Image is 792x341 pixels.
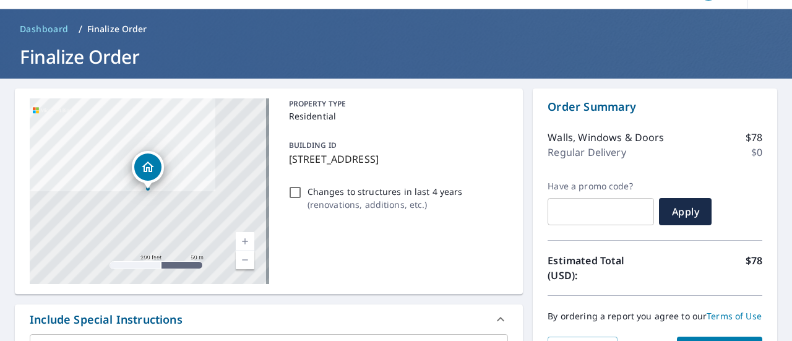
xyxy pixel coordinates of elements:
[659,198,712,225] button: Apply
[30,311,183,328] div: Include Special Instructions
[132,151,164,189] div: Dropped pin, building 1, Residential property, 141 COVEHAVEN VIEW NE CALGARY AB T3K5S5
[548,145,626,160] p: Regular Delivery
[707,310,762,322] a: Terms of Use
[20,23,69,35] span: Dashboard
[751,145,762,160] p: $0
[289,152,504,166] p: [STREET_ADDRESS]
[289,140,337,150] p: BUILDING ID
[548,181,654,192] label: Have a promo code?
[87,23,147,35] p: Finalize Order
[746,130,762,145] p: $78
[289,98,504,110] p: PROPERTY TYPE
[746,253,762,283] p: $78
[548,253,655,283] p: Estimated Total (USD):
[308,198,463,211] p: ( renovations, additions, etc. )
[548,98,762,115] p: Order Summary
[236,232,254,251] a: Current Level 17, Zoom In
[79,22,82,37] li: /
[15,304,523,334] div: Include Special Instructions
[15,19,777,39] nav: breadcrumb
[308,185,463,198] p: Changes to structures in last 4 years
[236,251,254,269] a: Current Level 17, Zoom Out
[289,110,504,123] p: Residential
[15,44,777,69] h1: Finalize Order
[548,311,762,322] p: By ordering a report you agree to our
[669,205,702,218] span: Apply
[15,19,74,39] a: Dashboard
[548,130,664,145] p: Walls, Windows & Doors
